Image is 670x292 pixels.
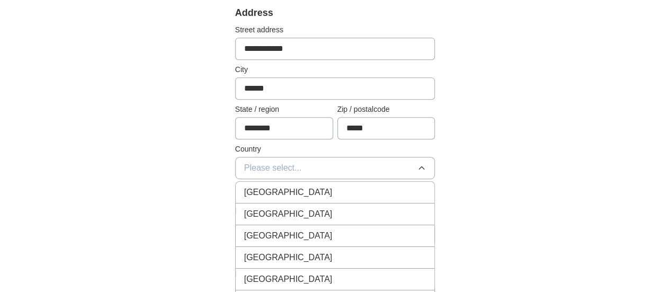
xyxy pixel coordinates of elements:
[244,229,333,242] span: [GEOGRAPHIC_DATA]
[244,186,333,199] span: [GEOGRAPHIC_DATA]
[235,64,435,75] label: City
[235,144,435,155] label: Country
[244,162,302,174] span: Please select...
[244,251,333,264] span: [GEOGRAPHIC_DATA]
[235,104,333,115] label: State / region
[244,273,333,286] span: [GEOGRAPHIC_DATA]
[235,157,435,179] button: Please select...
[244,208,333,220] span: [GEOGRAPHIC_DATA]
[235,24,435,36] label: Street address
[337,104,435,115] label: Zip / postalcode
[235,6,435,20] div: Address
